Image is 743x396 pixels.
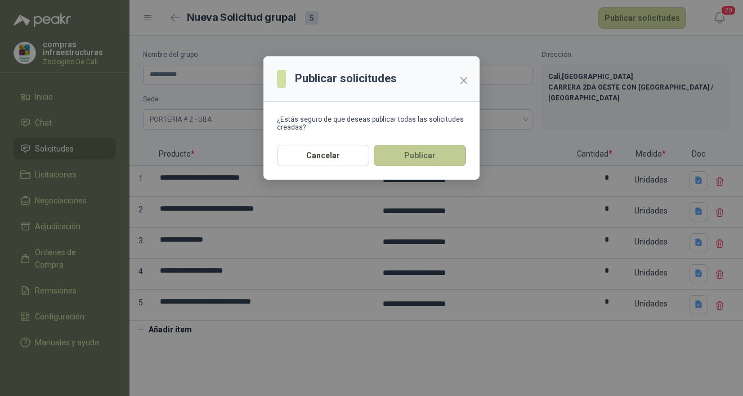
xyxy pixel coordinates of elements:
div: ¿Estás seguro de que deseas publicar todas las solicitudes creadas? [277,115,466,131]
h3: Publicar solicitudes [295,70,397,87]
button: Cancelar [277,145,369,166]
button: Publicar [374,145,466,166]
button: Close [455,72,473,90]
span: close [459,76,468,85]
